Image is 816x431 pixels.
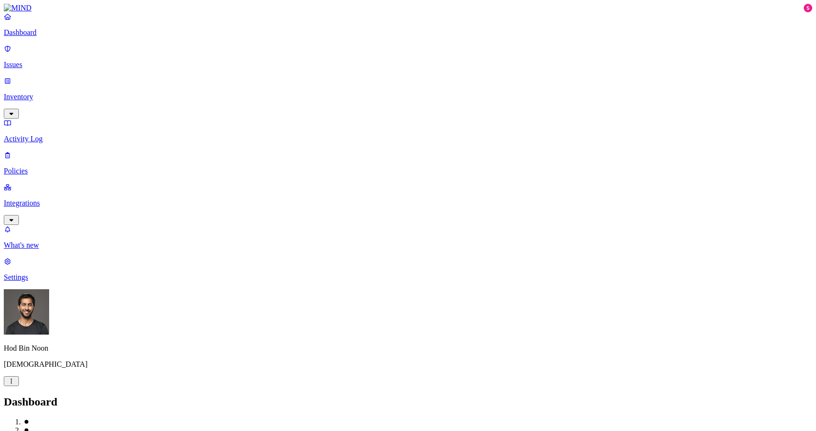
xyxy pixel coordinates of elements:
p: Issues [4,60,812,69]
a: Inventory [4,77,812,117]
p: Hod Bin Noon [4,344,812,353]
p: Dashboard [4,28,812,37]
p: Policies [4,167,812,175]
a: Policies [4,151,812,175]
a: Issues [4,44,812,69]
a: Activity Log [4,119,812,143]
img: Hod Bin Noon [4,289,49,335]
p: Settings [4,273,812,282]
a: Settings [4,257,812,282]
a: What's new [4,225,812,250]
p: Integrations [4,199,812,207]
p: What's new [4,241,812,250]
p: [DEMOGRAPHIC_DATA] [4,360,812,369]
a: Integrations [4,183,812,224]
img: MIND [4,4,32,12]
h2: Dashboard [4,396,812,408]
p: Inventory [4,93,812,101]
p: Activity Log [4,135,812,143]
div: 5 [804,4,812,12]
a: Dashboard [4,12,812,37]
a: MIND [4,4,812,12]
